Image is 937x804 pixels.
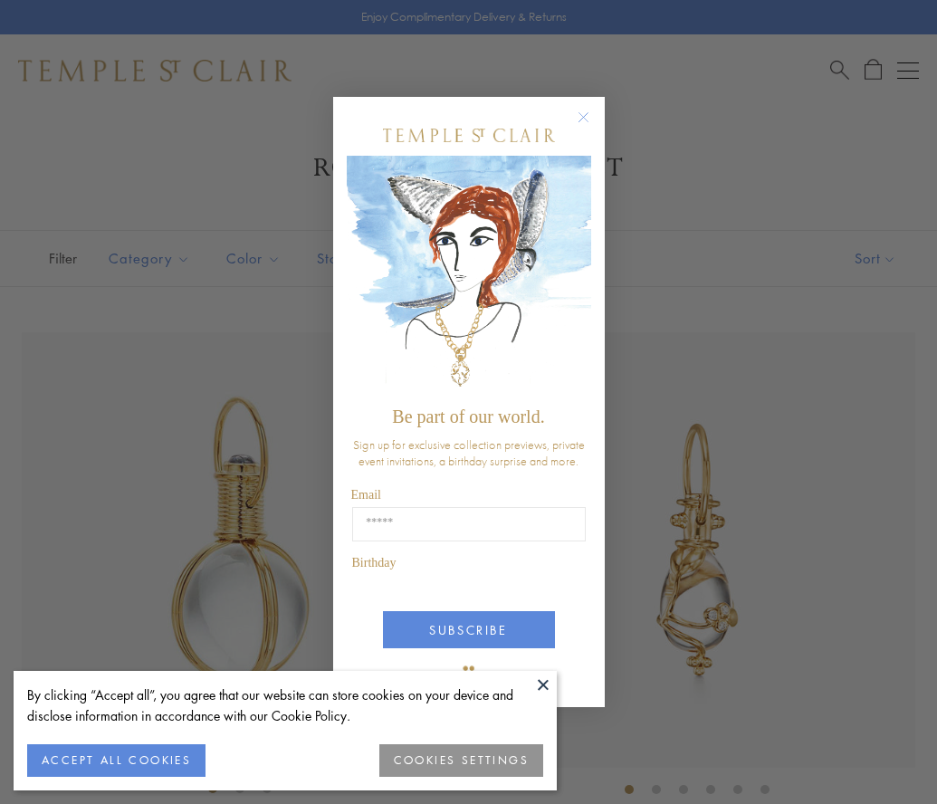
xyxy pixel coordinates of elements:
img: TSC [451,653,487,689]
input: Email [352,507,586,541]
span: Email [351,488,381,502]
button: SUBSCRIBE [383,611,555,648]
button: ACCEPT ALL COOKIES [27,744,206,777]
img: c4a9eb12-d91a-4d4a-8ee0-386386f4f338.jpeg [347,156,591,397]
img: Temple St. Clair [383,129,555,142]
button: COOKIES SETTINGS [379,744,543,777]
span: Birthday [352,556,397,569]
span: Be part of our world. [392,407,544,426]
span: Sign up for exclusive collection previews, private event invitations, a birthday surprise and more. [353,436,585,469]
div: By clicking “Accept all”, you agree that our website can store cookies on your device and disclos... [27,684,543,726]
button: Close dialog [581,115,604,138]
